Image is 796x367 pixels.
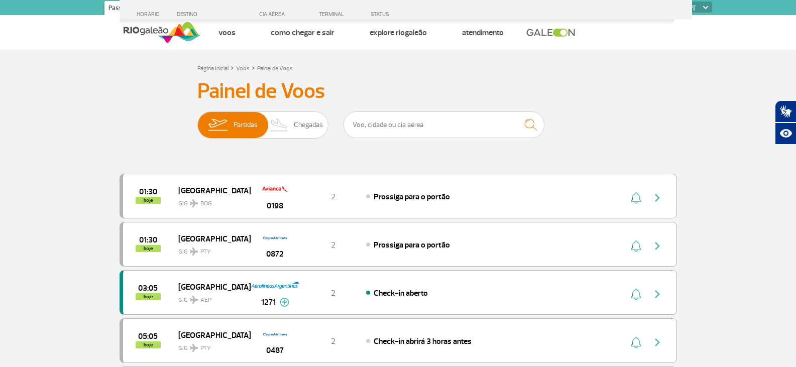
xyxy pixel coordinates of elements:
[139,188,157,195] span: 2025-08-29 01:30:00
[138,285,158,292] span: 2025-08-29 03:05:00
[200,248,210,257] span: PTY
[631,288,641,300] img: sino-painel-voo.svg
[139,236,157,243] span: 2025-08-29 01:30:00
[190,248,198,256] img: destiny_airplane.svg
[123,11,177,18] div: HORÁRIO
[197,79,599,104] h3: Painel de Voos
[218,28,236,38] a: Voos
[190,199,198,207] img: destiny_airplane.svg
[775,100,796,145] div: Plugin de acessibilidade da Hand Talk.
[197,65,229,72] a: Página Inicial
[178,242,243,257] span: GIG
[200,344,210,353] span: PTY
[136,341,161,348] span: hoje
[331,336,335,346] span: 2
[178,328,243,341] span: [GEOGRAPHIC_DATA]
[267,200,283,212] span: 0198
[651,288,663,300] img: seta-direita-painel-voo.svg
[374,240,450,250] span: Prossiga para o portão
[136,245,161,252] span: hoje
[631,192,641,204] img: sino-painel-voo.svg
[178,184,243,197] span: [GEOGRAPHIC_DATA]
[374,288,428,298] span: Check-in aberto
[651,336,663,348] img: seta-direita-painel-voo.svg
[261,296,276,308] span: 1271
[234,112,258,138] span: Partidas
[202,112,234,138] img: slider-embarque
[136,293,161,300] span: hoje
[331,192,335,202] span: 2
[462,28,504,38] a: Atendimento
[190,344,198,352] img: destiny_airplane.svg
[265,112,294,138] img: slider-desembarque
[178,194,243,208] span: GIG
[178,280,243,293] span: [GEOGRAPHIC_DATA]
[331,240,335,250] span: 2
[631,336,641,348] img: sino-painel-voo.svg
[200,199,212,208] span: BOG
[366,11,447,18] div: STATUS
[178,232,243,245] span: [GEOGRAPHIC_DATA]
[178,290,243,305] span: GIG
[294,112,323,138] span: Chegadas
[280,298,289,307] img: mais-info-painel-voo.svg
[266,248,284,260] span: 0872
[266,344,284,356] span: 0487
[775,123,796,145] button: Abrir recursos assistivos.
[271,28,334,38] a: Como chegar e sair
[136,197,161,204] span: hoje
[651,192,663,204] img: seta-direita-painel-voo.svg
[177,11,250,18] div: DESTINO
[257,65,293,72] a: Painel de Voos
[370,28,427,38] a: Explore RIOgaleão
[775,100,796,123] button: Abrir tradutor de língua de sinais.
[374,336,472,346] span: Check-in abrirá 3 horas antes
[651,240,663,252] img: seta-direita-painel-voo.svg
[631,240,641,252] img: sino-painel-voo.svg
[190,296,198,304] img: destiny_airplane.svg
[331,288,335,298] span: 2
[231,62,234,73] a: >
[344,111,544,138] input: Voo, cidade ou cia aérea
[374,192,450,202] span: Prossiga para o portão
[138,333,158,340] span: 2025-08-29 05:05:00
[300,11,366,18] div: TERMINAL
[178,338,243,353] span: GIG
[104,1,146,17] a: Passageiros
[200,296,211,305] span: AEP
[252,62,255,73] a: >
[250,11,300,18] div: CIA AÉREA
[236,65,250,72] a: Voos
